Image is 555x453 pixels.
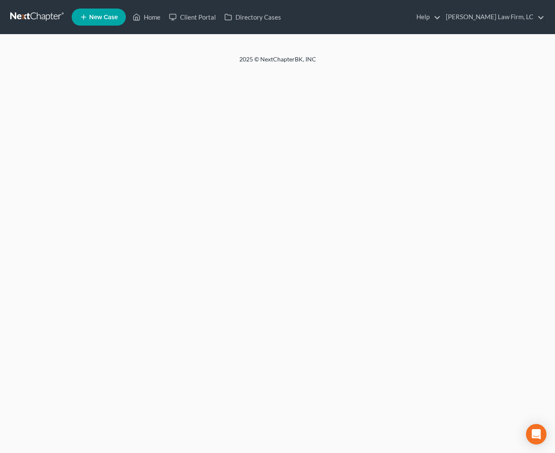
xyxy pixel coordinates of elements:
[35,55,521,70] div: 2025 © NextChapterBK, INC
[128,9,165,25] a: Home
[412,9,441,25] a: Help
[165,9,220,25] a: Client Portal
[442,9,544,25] a: [PERSON_NAME] Law Firm, LC
[220,9,285,25] a: Directory Cases
[526,424,546,444] div: Open Intercom Messenger
[72,9,126,26] new-legal-case-button: New Case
